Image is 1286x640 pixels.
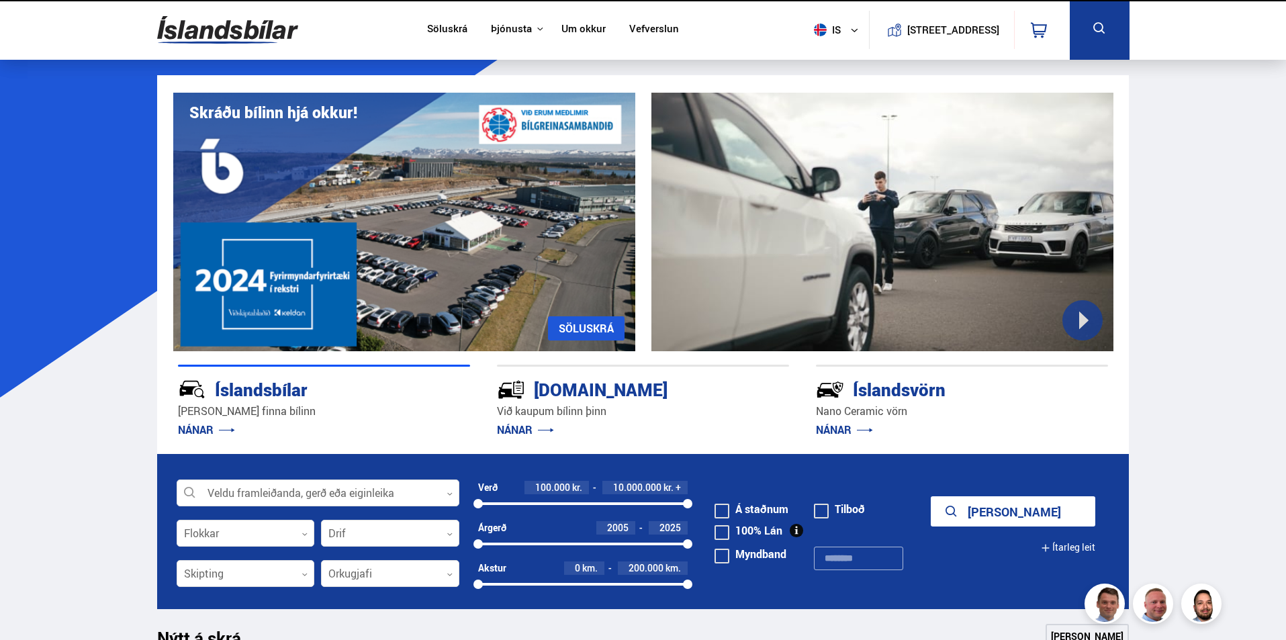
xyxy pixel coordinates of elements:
[809,24,842,36] span: is
[607,521,629,534] span: 2005
[572,482,582,493] span: kr.
[157,8,298,52] img: G0Ugv5HjCgRt.svg
[659,521,681,534] span: 2025
[613,481,661,494] span: 10.000.000
[478,563,506,574] div: Akstur
[1183,586,1224,626] img: nhp88E3Fdnt1Opn2.png
[1041,533,1095,563] button: Ítarleg leit
[189,103,357,122] h1: Skráðu bílinn hjá okkur!
[665,563,681,574] span: km.
[816,404,1108,419] p: Nano Ceramic vörn
[816,422,873,437] a: NÁNAR
[715,504,788,514] label: Á staðnum
[1135,586,1175,626] img: siFngHWaQ9KaOqBr.png
[178,422,235,437] a: NÁNAR
[497,377,741,400] div: [DOMAIN_NAME]
[478,522,506,533] div: Árgerð
[575,561,580,574] span: 0
[816,377,1060,400] div: Íslandsvörn
[497,375,525,404] img: tr5P-W3DuiFaO7aO.svg
[178,377,422,400] div: Íslandsbílar
[876,11,1007,49] a: [STREET_ADDRESS]
[629,23,679,37] a: Vefverslun
[561,23,606,37] a: Um okkur
[913,24,995,36] button: [STREET_ADDRESS]
[478,482,498,493] div: Verð
[629,561,663,574] span: 200.000
[809,10,869,50] button: is
[715,549,786,559] label: Myndband
[816,375,844,404] img: -Svtn6bYgwAsiwNX.svg
[676,482,681,493] span: +
[178,404,470,419] p: [PERSON_NAME] finna bílinn
[173,93,635,351] img: eKx6w-_Home_640_.png
[497,422,554,437] a: NÁNAR
[548,316,625,340] a: SÖLUSKRÁ
[582,563,598,574] span: km.
[497,404,789,419] p: Við kaupum bílinn þinn
[663,482,674,493] span: kr.
[715,525,782,536] label: 100% Lán
[178,375,206,404] img: JRvxyua_JYH6wB4c.svg
[1087,586,1127,626] img: FbJEzSuNWCJXmdc-.webp
[535,481,570,494] span: 100.000
[931,496,1095,527] button: [PERSON_NAME]
[491,23,532,36] button: Þjónusta
[814,504,865,514] label: Tilboð
[814,24,827,36] img: svg+xml;base64,PHN2ZyB4bWxucz0iaHR0cDovL3d3dy53My5vcmcvMjAwMC9zdmciIHdpZHRoPSI1MTIiIGhlaWdodD0iNT...
[427,23,467,37] a: Söluskrá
